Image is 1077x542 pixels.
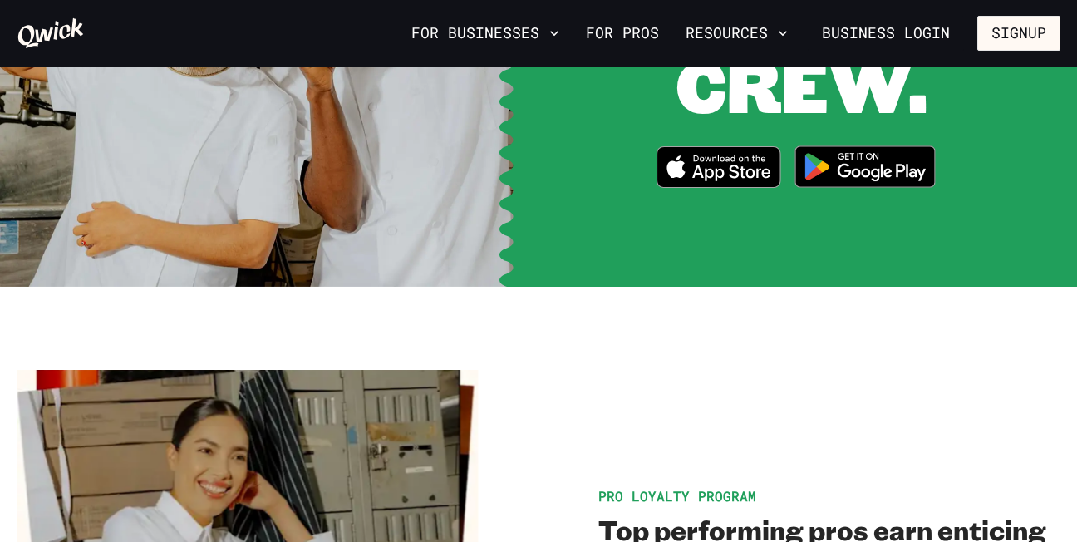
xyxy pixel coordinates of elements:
a: Business Login [808,16,964,51]
a: For Pros [579,19,666,47]
button: Resources [679,19,794,47]
button: For Businesses [405,19,566,47]
span: Pro Loyalty Program [598,487,756,505]
button: Signup [977,16,1060,51]
img: Get it on Google Play [784,135,946,198]
a: Download on the App Store [657,146,781,193]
